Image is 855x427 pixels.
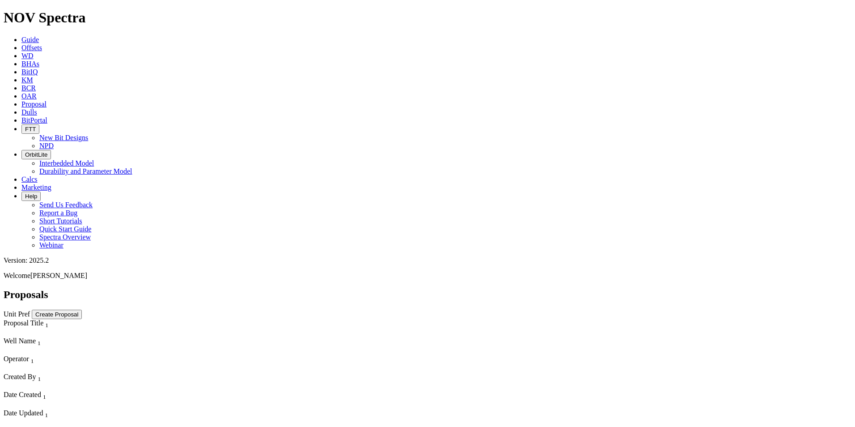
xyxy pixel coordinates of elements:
div: Column Menu [4,365,140,373]
div: Column Menu [4,401,139,409]
sub: 1 [45,412,48,418]
div: Sort None [4,337,140,355]
span: Sort None [45,409,48,417]
span: Operator [4,355,29,363]
a: Durability and Parameter Model [39,167,132,175]
div: Column Menu [4,383,140,391]
span: Proposal Title [4,319,43,327]
span: Sort None [31,355,34,363]
div: Column Menu [4,419,139,427]
a: OAR [21,92,37,100]
button: Help [21,192,41,201]
a: Spectra Overview [39,233,91,241]
span: Created By [4,373,36,380]
span: Well Name [4,337,36,345]
a: WD [21,52,34,60]
div: Sort None [4,355,140,373]
span: Sort None [38,337,41,345]
a: Send Us Feedback [39,201,93,209]
sub: 1 [45,322,48,329]
sub: 1 [31,358,34,364]
a: Proposal [21,100,47,108]
span: Sort None [43,391,46,398]
button: OrbitLite [21,150,51,159]
sub: 1 [38,376,41,382]
span: OrbitLite [25,151,47,158]
div: Well Name Sort None [4,337,140,347]
div: Column Menu [4,329,140,337]
a: BitIQ [21,68,38,76]
span: Date Created [4,391,41,398]
a: KM [21,76,33,84]
div: Sort None [4,409,139,427]
h1: NOV Spectra [4,9,851,26]
a: BHAs [21,60,39,68]
div: Column Menu [4,347,140,355]
a: Short Tutorials [39,217,82,225]
span: Sort None [38,373,41,380]
div: Date Updated Sort None [4,409,139,419]
div: Operator Sort None [4,355,140,365]
button: FTT [21,124,39,134]
sub: 1 [38,340,41,346]
div: Proposal Title Sort None [4,319,140,329]
a: Webinar [39,241,63,249]
div: Created By Sort None [4,373,140,383]
a: Quick Start Guide [39,225,91,233]
a: Offsets [21,44,42,51]
a: Marketing [21,184,51,191]
span: Date Updated [4,409,43,417]
a: NPD [39,142,54,149]
a: Unit Pref [4,310,30,318]
span: Sort None [45,319,48,327]
h2: Proposals [4,289,851,301]
div: Sort None [4,373,140,391]
a: Calcs [21,175,38,183]
a: Report a Bug [39,209,77,217]
a: Interbedded Model [39,159,94,167]
span: FTT [25,126,36,132]
span: [PERSON_NAME] [30,272,87,279]
span: Help [25,193,37,200]
div: Version: 2025.2 [4,256,851,265]
a: BCR [21,84,36,92]
div: Date Created Sort None [4,391,139,401]
a: Guide [21,36,39,43]
sub: 1 [43,394,46,401]
div: Sort None [4,391,139,409]
a: BitPortal [21,116,47,124]
a: Dulls [21,108,37,116]
div: Sort None [4,319,140,337]
p: Welcome [4,272,851,280]
a: New Bit Designs [39,134,88,141]
button: Create Proposal [32,310,82,319]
